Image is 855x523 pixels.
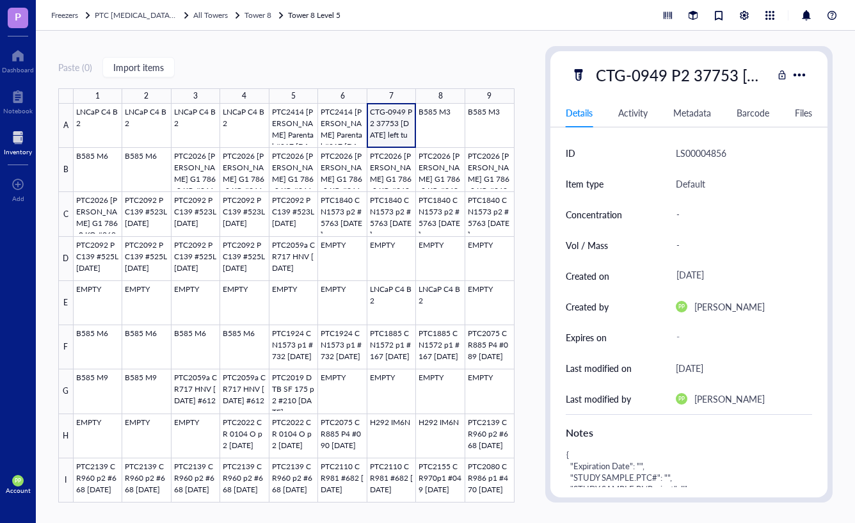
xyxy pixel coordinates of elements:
[51,9,92,22] a: Freezers
[566,361,632,375] div: Last modified on
[566,106,593,120] div: Details
[58,369,74,414] div: G
[193,10,228,20] span: All Towers
[144,88,148,104] div: 2
[340,88,345,104] div: 6
[95,88,100,104] div: 1
[694,391,765,406] div: [PERSON_NAME]
[566,269,609,283] div: Created on
[590,61,773,88] div: CTG-0949 P2 37753 [DATE] left tumor
[12,195,24,202] div: Add
[2,66,34,74] div: Dashboard
[113,62,164,72] span: Import items
[58,325,74,369] div: F
[58,414,74,458] div: H
[6,487,31,494] div: Account
[58,192,74,236] div: C
[15,8,21,24] span: P
[671,232,808,259] div: -
[291,88,296,104] div: 5
[676,360,703,376] div: [DATE]
[4,127,32,156] a: Inventory
[566,425,813,440] div: Notes
[671,201,808,228] div: -
[671,326,808,349] div: -
[673,106,711,120] div: Metadata
[671,264,808,287] div: [DATE]
[244,10,271,20] span: Tower 8
[4,148,32,156] div: Inventory
[566,146,575,160] div: ID
[795,106,812,120] div: Files
[678,396,685,402] span: PP
[737,106,769,120] div: Barcode
[618,106,648,120] div: Activity
[58,57,92,77] button: Paste (0)
[566,207,622,221] div: Concentration
[566,300,609,314] div: Created by
[3,86,33,115] a: Notebook
[95,9,191,22] a: PTC [MEDICAL_DATA] HD223
[566,238,608,252] div: Vol / Mass
[3,107,33,115] div: Notebook
[58,104,74,148] div: A
[288,9,343,22] a: Tower 8 Level 5
[566,330,607,344] div: Expires on
[487,88,491,104] div: 9
[242,88,246,104] div: 4
[58,237,74,281] div: D
[438,88,443,104] div: 8
[58,458,74,503] div: I
[2,45,34,74] a: Dashboard
[678,303,685,310] span: PP
[58,148,74,192] div: B
[102,57,175,77] button: Import items
[566,177,603,191] div: Item type
[566,392,631,406] div: Last modified by
[676,176,705,191] div: Default
[51,10,78,20] span: Freezers
[95,10,199,20] span: PTC [MEDICAL_DATA] HD223
[694,299,765,314] div: [PERSON_NAME]
[676,145,726,161] div: LS00004856
[58,281,74,325] div: E
[193,88,198,104] div: 3
[193,9,285,22] a: All TowersTower 8
[15,478,21,484] span: PP
[389,88,394,104] div: 7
